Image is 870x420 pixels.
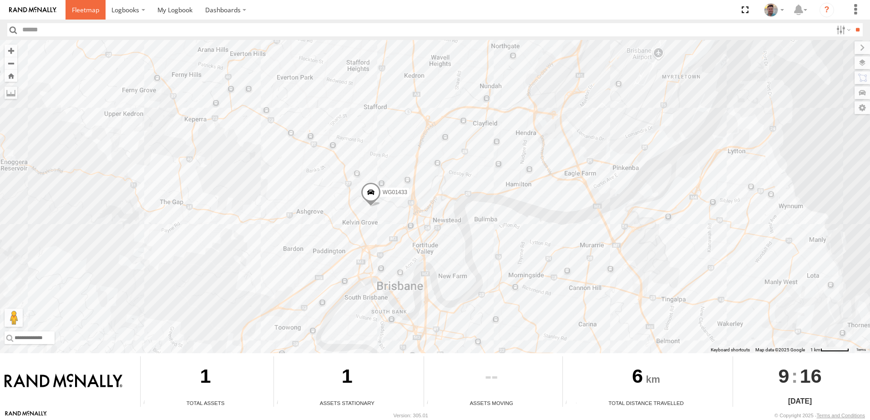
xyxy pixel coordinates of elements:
label: Map Settings [855,101,870,114]
span: 9 [779,356,789,395]
div: Total Distance Travelled [563,399,730,407]
span: WG01433 [383,189,407,195]
div: 1 [274,356,420,399]
a: Terms [856,348,866,351]
a: Terms and Conditions [817,413,865,418]
i: ? [819,3,834,17]
div: [DATE] [733,396,866,407]
label: Search Filter Options [833,23,852,36]
div: Assets Stationary [274,399,420,407]
span: 1 km [810,347,820,352]
div: : [733,356,866,395]
div: 1 [141,356,270,399]
button: Zoom Home [5,70,17,82]
a: Visit our Website [5,411,47,420]
div: Nicholas Van Schagen [761,3,787,17]
div: Total distance travelled by all assets within specified date range and applied filters [563,400,577,407]
img: Rand McNally [5,374,122,389]
span: 16 [800,356,822,395]
label: Measure [5,86,17,99]
button: Drag Pegman onto the map to open Street View [5,309,23,327]
span: Map data ©2025 Google [755,347,805,352]
button: Map scale: 1 km per 59 pixels [808,347,852,353]
img: rand-logo.svg [9,7,56,13]
button: Zoom out [5,57,17,70]
div: Assets Moving [424,399,559,407]
div: 6 [563,356,730,399]
div: Total number of assets current stationary. [274,400,288,407]
div: Version: 305.01 [394,413,428,418]
div: Total number of assets current in transit. [424,400,438,407]
div: © Copyright 2025 - [774,413,865,418]
button: Keyboard shortcuts [711,347,750,353]
div: Total Assets [141,399,270,407]
div: Total number of Enabled Assets [141,400,154,407]
button: Zoom in [5,45,17,57]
